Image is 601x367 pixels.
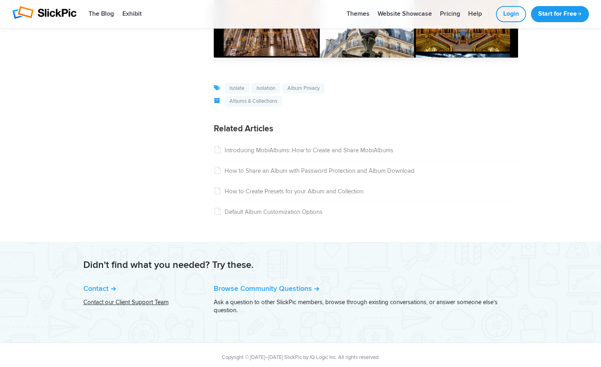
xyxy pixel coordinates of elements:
[225,96,282,107] a: Albums & Collections
[214,147,393,154] a: Introducing MobiAlbums: How to Create and Share MobiAlbums
[252,83,280,94] a: isolation
[214,124,518,134] h3: Related Articles
[214,188,363,195] a: How to Create Presets for your Album and Collection
[214,167,415,174] a: How to Share an Album with Password Protection and Album Download
[225,83,249,94] a: isolate
[83,299,169,306] a: Contact our Client Support Team
[83,353,518,361] div: Copyright © [DATE]–[DATE] SlickPic by IQ Logic Inc. All rights reserved.
[214,208,322,216] a: Default Album Customization Options
[214,284,319,293] a: Browse Community Questions
[83,284,116,293] a: Contact
[214,298,518,314] p: Ask a question to other SlickPic members, browse through existing conversations, or answer someon...
[496,322,518,327] a: Velga Briška
[283,83,324,94] a: album privacy
[83,259,518,272] h2: Didn't find what you needed? Try these.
